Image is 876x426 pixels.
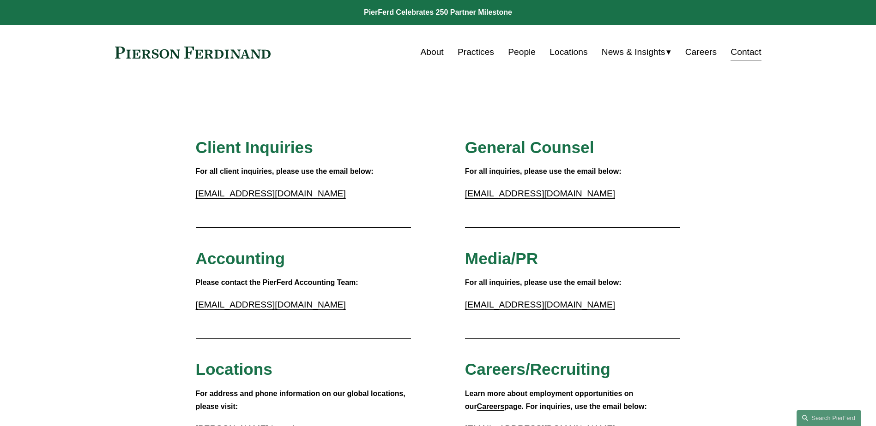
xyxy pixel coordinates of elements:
span: Careers/Recruiting [465,360,610,378]
strong: For all inquiries, please use the email below: [465,167,622,175]
a: Locations [550,43,587,61]
a: Contact [731,43,761,61]
span: Media/PR [465,249,538,267]
a: [EMAIL_ADDRESS][DOMAIN_NAME] [196,189,346,198]
a: Careers [477,402,505,410]
a: folder dropdown [602,43,671,61]
span: Locations [196,360,272,378]
span: News & Insights [602,44,665,60]
a: Practices [458,43,494,61]
strong: For all inquiries, please use the email below: [465,278,622,286]
span: General Counsel [465,138,594,156]
span: Accounting [196,249,285,267]
span: Client Inquiries [196,138,313,156]
a: [EMAIL_ADDRESS][DOMAIN_NAME] [196,300,346,309]
a: [EMAIL_ADDRESS][DOMAIN_NAME] [465,189,615,198]
strong: Please contact the PierFerd Accounting Team: [196,278,358,286]
strong: For address and phone information on our global locations, please visit: [196,390,408,411]
strong: page. For inquiries, use the email below: [504,402,647,410]
a: About [421,43,444,61]
strong: For all client inquiries, please use the email below: [196,167,374,175]
a: Search this site [797,410,861,426]
a: People [508,43,536,61]
a: [EMAIL_ADDRESS][DOMAIN_NAME] [465,300,615,309]
a: Careers [685,43,717,61]
strong: Learn more about employment opportunities on our [465,390,635,411]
